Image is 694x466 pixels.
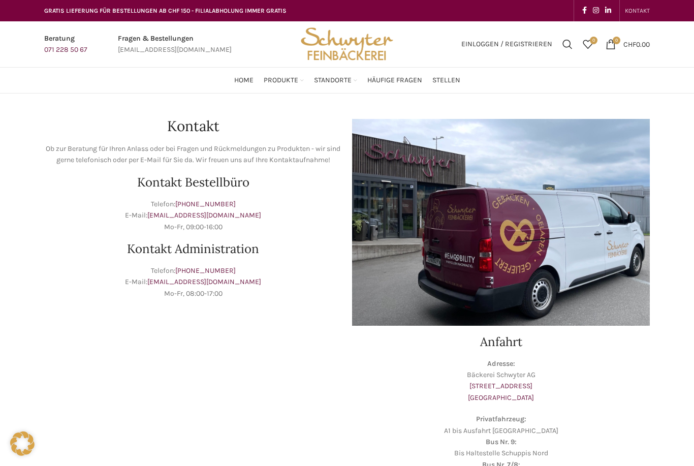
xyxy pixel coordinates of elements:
h2: Kontakt Administration [44,243,342,255]
a: 0 [578,34,598,54]
a: 0 CHF0.00 [601,34,655,54]
a: Stellen [432,70,460,90]
a: Infobox link [118,33,232,56]
a: Suchen [557,34,578,54]
a: KONTAKT [625,1,650,21]
a: [STREET_ADDRESS][GEOGRAPHIC_DATA] [468,382,534,401]
a: Häufige Fragen [367,70,422,90]
a: Home [234,70,254,90]
a: Infobox link [44,33,87,56]
p: Ob zur Beratung für Ihren Anlass oder bei Fragen und Rückmeldungen zu Produkten - wir sind gerne ... [44,143,342,166]
div: Secondary navigation [620,1,655,21]
strong: Adresse: [487,359,515,368]
img: Bäckerei Schwyter [297,21,397,67]
a: Produkte [264,70,304,90]
a: Standorte [314,70,357,90]
h2: Anfahrt [352,336,650,348]
span: Häufige Fragen [367,76,422,85]
a: [EMAIL_ADDRESS][DOMAIN_NAME] [147,277,261,286]
span: Einloggen / Registrieren [461,41,552,48]
bdi: 0.00 [623,40,650,48]
span: KONTAKT [625,7,650,14]
span: 0 [613,37,620,44]
a: Site logo [297,39,397,48]
h2: Kontakt Bestellbüro [44,176,342,189]
p: Telefon: E-Mail: Mo-Fr, 08:00-17:00 [44,265,342,299]
p: Telefon: E-Mail: Mo-Fr, 09:00-16:00 [44,199,342,233]
span: CHF [623,40,636,48]
strong: Privatfahrzeug: [476,415,526,423]
span: Home [234,76,254,85]
span: Standorte [314,76,352,85]
a: [EMAIL_ADDRESS][DOMAIN_NAME] [147,211,261,220]
a: [PHONE_NUMBER] [175,266,236,275]
a: Linkedin social link [602,4,614,18]
span: Produkte [264,76,298,85]
strong: Bus Nr. 9: [486,438,517,446]
span: Stellen [432,76,460,85]
a: Instagram social link [590,4,602,18]
span: 0 [590,37,597,44]
p: Bäckerei Schwyter AG [352,358,650,404]
a: [PHONE_NUMBER] [175,200,236,208]
span: GRATIS LIEFERUNG FÜR BESTELLUNGEN AB CHF 150 - FILIALABHOLUNG IMMER GRATIS [44,7,287,14]
a: Einloggen / Registrieren [456,34,557,54]
h1: Kontakt [44,119,342,133]
div: Main navigation [39,70,655,90]
a: Facebook social link [579,4,590,18]
div: Meine Wunschliste [578,34,598,54]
